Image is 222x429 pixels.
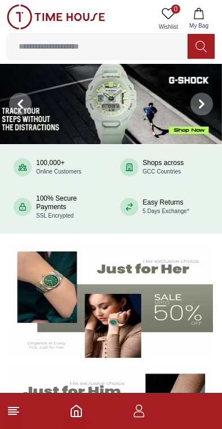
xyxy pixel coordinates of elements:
span: SSL Encrypted [36,213,73,219]
button: My Bag [182,5,215,33]
span: Wishlist [154,23,182,31]
span: 5 Days Exchange* [143,208,189,214]
span: GCC Countries [143,168,181,175]
img: Women's Watches Banner [9,245,213,358]
a: Home [69,404,83,418]
div: Shops across [143,159,184,176]
span: My Bag [185,21,213,30]
div: Easy Returns [143,198,189,215]
img: ... [7,5,105,29]
a: 0Wishlist [154,5,182,33]
div: 100% Secure Payments [36,194,102,220]
span: 0 [171,5,180,14]
div: 100,000+ [36,159,81,176]
span: Online Customers [36,168,81,175]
